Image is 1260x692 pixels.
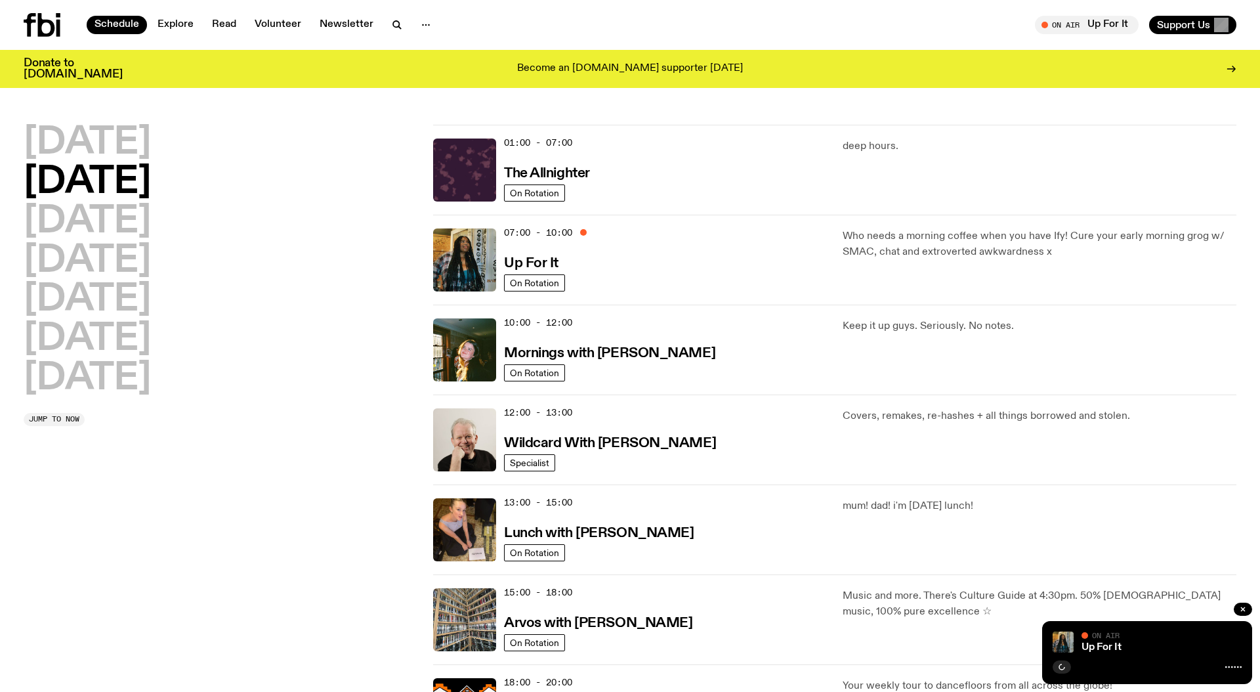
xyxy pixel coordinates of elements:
[433,318,496,381] img: Freya smiles coyly as she poses for the image.
[504,257,558,270] h3: Up For It
[504,347,715,360] h3: Mornings with [PERSON_NAME]
[504,184,565,202] a: On Rotation
[504,364,565,381] a: On Rotation
[504,614,692,630] a: Arvos with [PERSON_NAME]
[504,437,716,450] h3: Wildcard With [PERSON_NAME]
[843,228,1236,260] p: Who needs a morning coffee when you have Ify! Cure your early morning grog w/ SMAC, chat and extr...
[843,498,1236,514] p: mum! dad! i'm [DATE] lunch!
[510,188,559,198] span: On Rotation
[504,496,572,509] span: 13:00 - 15:00
[504,616,692,630] h3: Arvos with [PERSON_NAME]
[433,588,496,651] img: A corner shot of the fbi music library
[24,413,85,426] button: Jump to now
[510,638,559,647] span: On Rotation
[504,274,565,292] a: On Rotation
[24,243,151,280] button: [DATE]
[1081,642,1122,653] a: Up For It
[150,16,201,34] a: Explore
[504,454,555,471] a: Specialist
[504,544,565,561] a: On Rotation
[24,58,123,80] h3: Donate to [DOMAIN_NAME]
[247,16,309,34] a: Volunteer
[510,458,549,467] span: Specialist
[1157,19,1210,31] span: Support Us
[24,360,151,397] button: [DATE]
[24,321,151,358] button: [DATE]
[510,548,559,557] span: On Rotation
[1149,16,1236,34] button: Support Us
[1035,16,1139,34] button: On AirUp For It
[29,416,79,423] span: Jump to now
[504,634,565,651] a: On Rotation
[504,676,572,689] span: 18:00 - 20:00
[24,282,151,318] button: [DATE]
[1049,20,1132,30] span: Tune in live
[204,16,244,34] a: Read
[433,498,496,561] img: SLC lunch cover
[510,278,559,288] span: On Rotation
[510,368,559,378] span: On Rotation
[312,16,381,34] a: Newsletter
[24,164,151,201] button: [DATE]
[504,524,694,540] a: Lunch with [PERSON_NAME]
[1092,631,1120,639] span: On Air
[504,344,715,360] a: Mornings with [PERSON_NAME]
[504,167,590,181] h3: The Allnighter
[504,227,572,239] span: 07:00 - 10:00
[504,434,716,450] a: Wildcard With [PERSON_NAME]
[24,125,151,162] button: [DATE]
[504,586,572,599] span: 15:00 - 18:00
[504,316,572,329] span: 10:00 - 12:00
[1053,632,1074,653] img: Ify - a Brown Skin girl with black braided twists, looking up to the side with her tongue stickin...
[517,63,743,75] p: Become an [DOMAIN_NAME] supporter [DATE]
[504,254,558,270] a: Up For It
[504,164,590,181] a: The Allnighter
[843,139,1236,154] p: deep hours.
[24,204,151,240] button: [DATE]
[433,228,496,292] img: Ify - a Brown Skin girl with black braided twists, looking up to the side with her tongue stickin...
[433,408,496,471] img: Stuart is smiling charmingly, wearing a black t-shirt against a stark white background.
[843,318,1236,334] p: Keep it up guys. Seriously. No notes.
[843,588,1236,620] p: Music and more. There's Culture Guide at 4:30pm. 50% [DEMOGRAPHIC_DATA] music, 100% pure excellen...
[843,408,1236,424] p: Covers, remakes, re-hashes + all things borrowed and stolen.
[504,527,694,540] h3: Lunch with [PERSON_NAME]
[504,406,572,419] span: 12:00 - 13:00
[504,137,572,149] span: 01:00 - 07:00
[87,16,147,34] a: Schedule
